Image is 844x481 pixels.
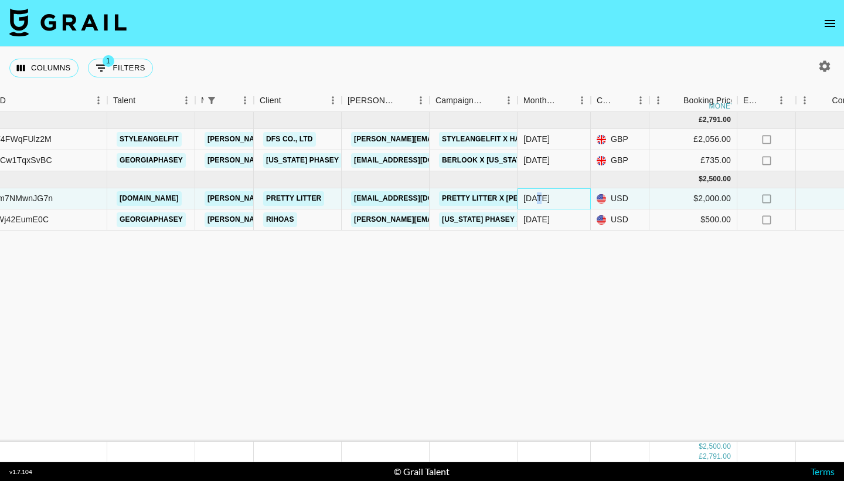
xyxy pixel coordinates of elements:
[178,92,195,109] button: Menu
[205,132,456,147] a: [PERSON_NAME][EMAIL_ADDRESS][PERSON_NAME][DOMAIN_NAME]
[573,92,591,109] button: Menu
[703,452,731,462] div: 2,791.00
[500,92,518,109] button: Menu
[351,132,542,147] a: [PERSON_NAME][EMAIL_ADDRESS][DOMAIN_NAME]
[351,153,482,168] a: [EMAIL_ADDRESS][DOMAIN_NAME]
[201,89,203,112] div: Manager
[597,89,615,112] div: Currency
[348,89,396,112] div: [PERSON_NAME]
[324,92,342,109] button: Menu
[523,133,550,145] div: Jul '25
[351,212,542,227] a: [PERSON_NAME][EMAIL_ADDRESS][DOMAIN_NAME]
[796,92,814,109] button: Menu
[811,466,835,477] a: Terms
[632,92,649,109] button: Menu
[396,92,412,109] button: Sort
[394,466,450,477] div: © Grail Talent
[236,92,254,109] button: Menu
[117,191,182,206] a: [DOMAIN_NAME]
[523,154,550,166] div: Jul '25
[103,55,114,67] span: 1
[649,150,737,171] div: £735.00
[9,8,127,36] img: Grail Talent
[203,92,220,109] button: Show filters
[117,212,186,227] a: georgiaphasey
[591,150,649,171] div: GBP
[263,132,316,147] a: DFS Co., Ltd
[220,92,236,109] button: Sort
[412,92,430,109] button: Menu
[743,89,760,112] div: Expenses: Remove Commission?
[351,191,482,206] a: [EMAIL_ADDRESS][DOMAIN_NAME]
[615,92,632,109] button: Sort
[260,89,281,112] div: Client
[699,115,703,125] div: £
[703,115,731,125] div: 2,791.00
[699,452,703,462] div: £
[342,89,430,112] div: Booker
[203,92,220,109] div: 1 active filter
[523,192,550,204] div: Sep '25
[760,92,776,109] button: Sort
[6,92,22,109] button: Sort
[667,92,683,109] button: Sort
[699,174,703,184] div: $
[435,89,484,112] div: Campaign (Type)
[88,59,153,77] button: Show filters
[815,92,832,109] button: Sort
[135,92,152,109] button: Sort
[591,89,649,112] div: Currency
[117,132,182,147] a: styleangelfit
[818,12,842,35] button: open drawer
[523,89,557,112] div: Month Due
[263,191,324,206] a: Pretty Litter
[649,209,737,231] div: $500.00
[117,153,186,168] a: georgiaphasey
[709,103,736,110] div: money
[205,212,456,227] a: [PERSON_NAME][EMAIL_ADDRESS][PERSON_NAME][DOMAIN_NAME]
[699,442,703,452] div: $
[737,89,796,112] div: Expenses: Remove Commission?
[281,92,298,109] button: Sort
[205,153,456,168] a: [PERSON_NAME][EMAIL_ADDRESS][PERSON_NAME][DOMAIN_NAME]
[9,468,32,476] div: v 1.7.104
[649,188,737,209] div: $2,000.00
[484,92,500,109] button: Sort
[113,89,135,112] div: Talent
[591,188,649,209] div: USD
[649,129,737,150] div: £2,056.00
[591,209,649,231] div: USD
[254,89,342,112] div: Client
[703,174,731,184] div: 2,500.00
[523,214,550,225] div: Sep '25
[263,212,297,227] a: Rihoas
[9,59,79,77] button: Select columns
[591,129,649,150] div: GBP
[107,89,195,112] div: Talent
[772,92,790,109] button: Menu
[439,153,562,168] a: Berlook x [US_STATE] Phasey
[195,89,254,112] div: Manager
[439,212,598,227] a: [US_STATE] Phasey x Rihoas Lookbook
[439,191,569,206] a: Pretty Litter x [PERSON_NAME]
[703,442,731,452] div: 2,500.00
[205,191,456,206] a: [PERSON_NAME][EMAIL_ADDRESS][PERSON_NAME][DOMAIN_NAME]
[439,132,570,147] a: Styleangelfit x Haruharu SPF
[649,92,667,109] button: Menu
[557,92,573,109] button: Sort
[90,92,107,109] button: Menu
[518,89,591,112] div: Month Due
[430,89,518,112] div: Campaign (Type)
[683,89,735,112] div: Booking Price
[263,153,342,168] a: [US_STATE] Phasey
